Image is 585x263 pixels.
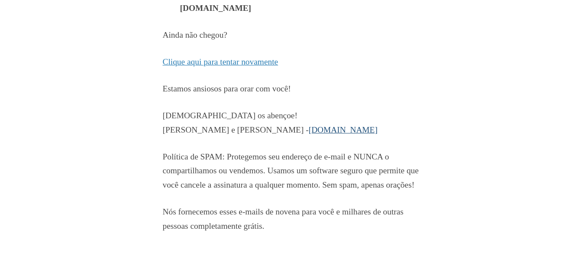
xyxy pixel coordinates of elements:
font: [DEMOGRAPHIC_DATA] os abençoe! [163,111,297,120]
a: [DOMAIN_NAME] [309,125,378,134]
font: Estamos ansiosos para orar com você! [163,84,291,93]
a: Clique aqui para tentar novamente [163,57,278,66]
font: [PERSON_NAME] e [PERSON_NAME] - [163,125,309,134]
font: Nós fornecemos esses e-mails de novena para você e milhares de outras pessoas completamente grátis. [163,207,404,231]
font: Ainda não chegou? [163,30,227,39]
font: Política de SPAM: Protegemos seu endereço de e-mail e NUNCA o compartilhamos ou vendemos. Usamos ... [163,152,419,190]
